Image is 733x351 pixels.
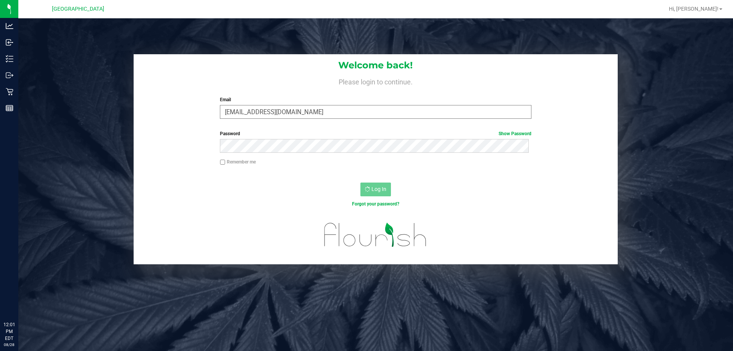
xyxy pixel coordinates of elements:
[220,159,256,165] label: Remember me
[6,71,13,79] inline-svg: Outbound
[352,201,399,207] a: Forgot your password?
[52,6,104,12] span: [GEOGRAPHIC_DATA]
[360,183,391,196] button: Log In
[669,6,718,12] span: Hi, [PERSON_NAME]!
[3,342,15,348] p: 08/28
[499,131,531,136] a: Show Password
[6,88,13,95] inline-svg: Retail
[6,22,13,30] inline-svg: Analytics
[6,104,13,112] inline-svg: Reports
[134,76,618,86] h4: Please login to continue.
[6,39,13,46] inline-svg: Inbound
[3,321,15,342] p: 12:01 PM EDT
[371,186,386,192] span: Log In
[134,60,618,70] h1: Welcome back!
[220,131,240,136] span: Password
[315,215,436,254] img: flourish_logo.svg
[220,160,225,165] input: Remember me
[220,96,531,103] label: Email
[6,55,13,63] inline-svg: Inventory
